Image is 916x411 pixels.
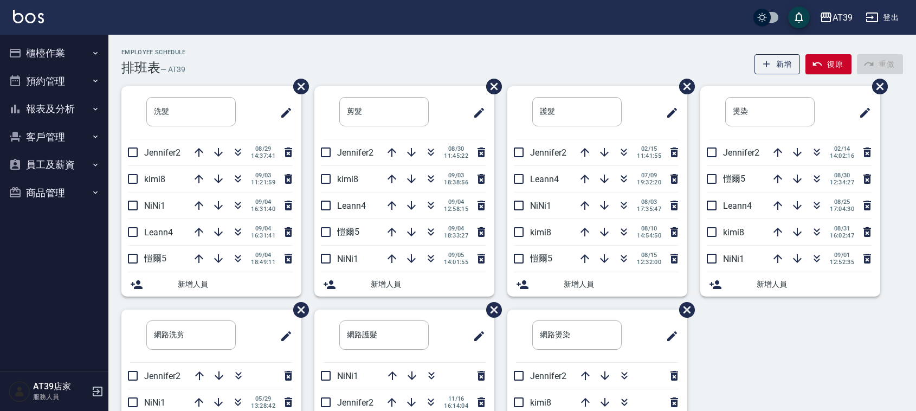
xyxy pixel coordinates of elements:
span: 02/14 [830,145,854,152]
button: 登出 [861,8,903,28]
span: 09/04 [444,198,468,206]
span: NiNi1 [144,397,165,408]
span: 19:32:20 [637,179,661,186]
p: 服務人員 [33,392,88,402]
span: 07/09 [637,172,661,179]
span: NiNi1 [723,254,744,264]
span: 修改班表的標題 [466,323,486,349]
span: 修改班表的標題 [466,100,486,126]
span: 愷爾5 [144,253,166,264]
span: 修改班表的標題 [659,100,679,126]
button: 復原 [805,54,852,74]
span: 09/04 [251,225,275,232]
button: AT39 [815,7,857,29]
span: 修改班表的標題 [273,100,293,126]
span: 愷爾5 [723,174,745,184]
span: kimi8 [144,174,165,184]
span: 08/25 [830,198,854,206]
span: Leann4 [723,201,752,211]
input: 排版標題 [725,97,815,126]
span: Jennifer2 [530,147,566,158]
span: Jennifer2 [723,147,759,158]
span: NiNi1 [337,371,358,381]
span: 12:32:00 [637,259,661,266]
span: NiNi1 [337,254,358,264]
span: 09/01 [830,252,854,259]
span: Jennifer2 [144,371,180,381]
span: 16:02:47 [830,232,854,239]
span: 刪除班表 [285,294,311,326]
span: 08/10 [637,225,661,232]
span: 刪除班表 [478,294,504,326]
span: 08/31 [830,225,854,232]
span: 修改班表的標題 [273,323,293,349]
span: 新增人員 [564,279,679,290]
span: 09/03 [444,172,468,179]
span: 02/15 [637,145,661,152]
span: 刪除班表 [671,70,696,102]
span: 09/04 [444,225,468,232]
span: Jennifer2 [337,397,373,408]
button: save [788,7,810,28]
span: 12:34:27 [830,179,854,186]
input: 排版標題 [339,97,429,126]
span: 05/29 [251,395,275,402]
span: 愷爾5 [337,227,359,237]
span: 08/03 [637,198,661,206]
span: 11:45:22 [444,152,468,159]
span: Jennifer2 [530,371,566,381]
input: 排版標題 [532,320,622,350]
span: 刪除班表 [671,294,696,326]
span: 08/30 [830,172,854,179]
div: 新增人員 [121,272,301,297]
span: 11/16 [444,395,468,402]
span: 16:31:41 [251,232,275,239]
span: 刪除班表 [864,70,889,102]
span: NiNi1 [144,201,165,211]
span: 修改班表的標題 [659,323,679,349]
span: 刪除班表 [478,70,504,102]
span: 09/05 [444,252,468,259]
input: 排版標題 [146,320,236,350]
button: 客戶管理 [4,123,104,151]
div: 新增人員 [700,272,880,297]
button: 預約管理 [4,67,104,95]
span: Leann4 [144,227,173,237]
span: 14:01:55 [444,259,468,266]
span: kimi8 [723,227,744,237]
span: 16:31:40 [251,206,275,213]
span: 愷爾5 [530,253,552,264]
img: Logo [13,10,44,23]
span: Jennifer2 [144,147,180,158]
button: 新增 [754,54,801,74]
span: 修改班表的標題 [852,100,872,126]
div: 新增人員 [314,272,494,297]
span: 16:14:04 [444,402,468,409]
span: 17:35:47 [637,206,661,213]
button: 員工及薪資 [4,151,104,179]
span: Leann4 [530,174,559,184]
span: Jennifer2 [337,147,373,158]
div: 新增人員 [507,272,687,297]
span: Leann4 [337,201,366,211]
span: 刪除班表 [285,70,311,102]
span: 14:02:16 [830,152,854,159]
span: 12:58:15 [444,206,468,213]
button: 報表及分析 [4,95,104,123]
span: 09/04 [251,198,275,206]
span: 08/15 [637,252,661,259]
span: kimi8 [530,227,551,237]
span: 12:52:35 [830,259,854,266]
button: 櫃檯作業 [4,39,104,67]
button: 商品管理 [4,179,104,207]
span: 18:49:11 [251,259,275,266]
span: 14:37:41 [251,152,275,159]
h3: 排班表 [121,60,160,75]
span: NiNi1 [530,201,551,211]
span: 09/04 [251,252,275,259]
span: 11:21:59 [251,179,275,186]
h5: AT39店家 [33,381,88,392]
input: 排版標題 [146,97,236,126]
span: kimi8 [337,174,358,184]
img: Person [9,381,30,402]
